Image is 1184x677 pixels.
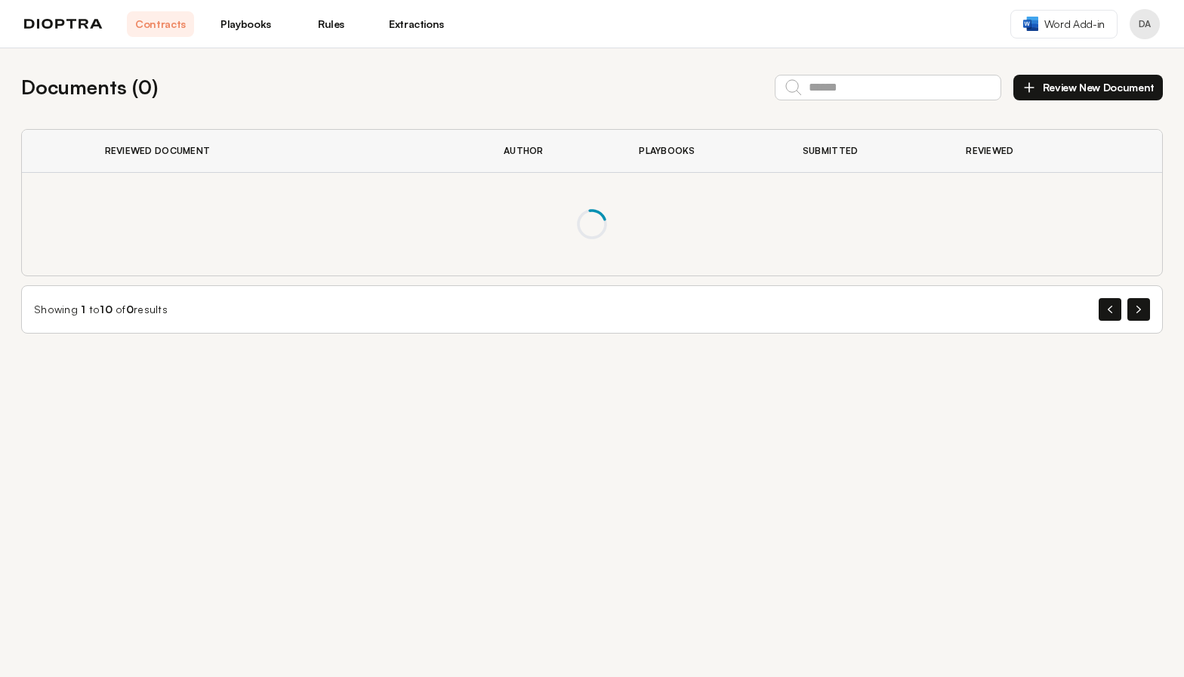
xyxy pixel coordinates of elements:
button: Review New Document [1013,75,1163,100]
div: Showing to of results [34,302,168,317]
th: Submitted [785,130,948,173]
th: Reviewed Document [87,130,486,173]
span: Loading [577,209,607,239]
img: word [1023,17,1038,31]
span: 10 [100,303,113,315]
th: Playbooks [621,130,784,173]
span: Word Add-in [1044,17,1105,32]
span: 0 [126,303,134,315]
a: Word Add-in [1010,10,1118,38]
th: Author [486,130,621,173]
button: Profile menu [1130,9,1160,39]
img: logo [24,19,103,29]
a: Playbooks [212,11,279,37]
a: Rules [298,11,365,37]
a: Contracts [127,11,194,37]
span: 1 [81,303,85,315]
th: Reviewed [948,130,1097,173]
button: Next [1127,298,1150,321]
button: Previous [1099,298,1121,321]
a: Extractions [383,11,450,37]
h2: Documents ( 0 ) [21,72,158,102]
